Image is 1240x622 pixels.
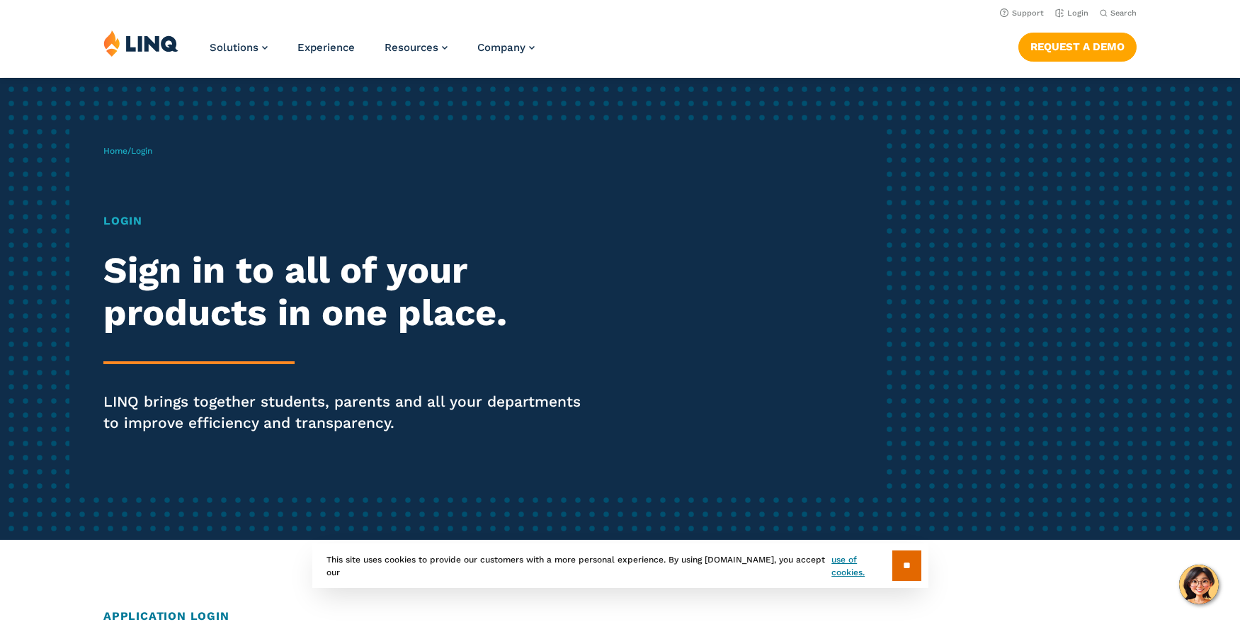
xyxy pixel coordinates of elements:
[312,543,928,588] div: This site uses cookies to provide our customers with a more personal experience. By using [DOMAIN...
[1055,9,1088,18] a: Login
[103,30,178,57] img: LINQ | K‑12 Software
[477,41,525,54] span: Company
[385,41,438,54] span: Resources
[1179,565,1219,604] button: Hello, have a question? Let’s chat.
[1000,9,1044,18] a: Support
[210,41,268,54] a: Solutions
[103,391,581,434] p: LINQ brings together students, parents and all your departments to improve efficiency and transpa...
[385,41,448,54] a: Resources
[210,41,258,54] span: Solutions
[477,41,535,54] a: Company
[831,553,892,579] a: use of cookies.
[1100,8,1137,18] button: Open Search Bar
[103,146,152,156] span: /
[1110,9,1137,18] span: Search
[210,30,535,77] nav: Primary Navigation
[1018,30,1137,61] nav: Button Navigation
[1018,33,1137,61] a: Request a Demo
[103,146,127,156] a: Home
[297,41,355,54] a: Experience
[131,146,152,156] span: Login
[103,213,581,230] h1: Login
[103,249,581,334] h2: Sign in to all of your products in one place.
